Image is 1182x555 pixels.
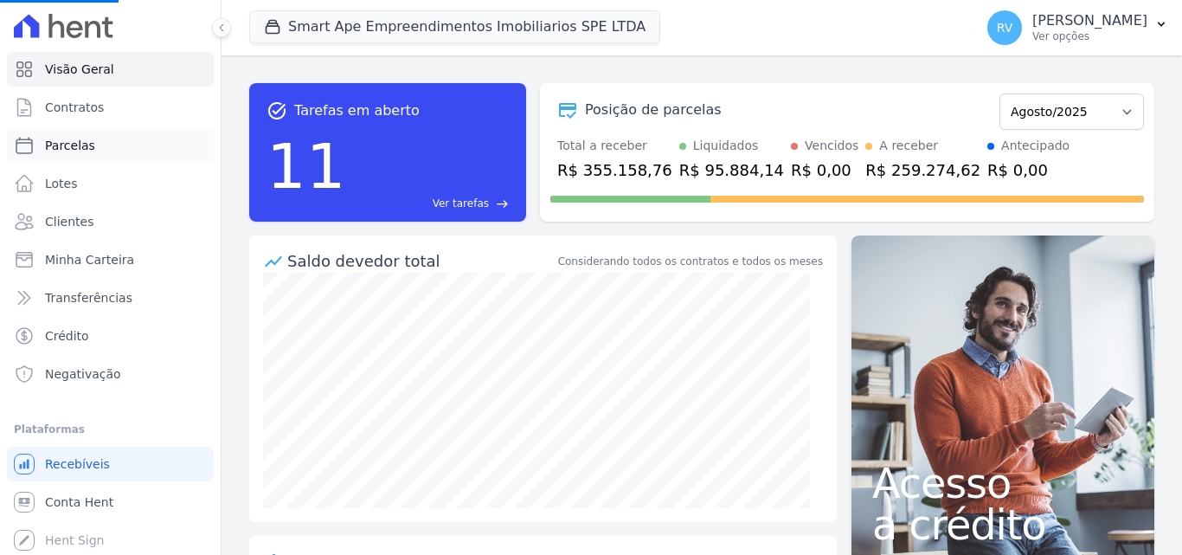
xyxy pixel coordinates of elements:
[267,100,287,121] span: task_alt
[7,166,214,201] a: Lotes
[45,99,104,116] span: Contratos
[791,158,858,182] div: R$ 0,00
[45,251,134,268] span: Minha Carteira
[557,137,672,155] div: Total a receber
[872,462,1134,504] span: Acesso
[45,175,78,192] span: Lotes
[353,196,509,211] a: Ver tarefas east
[7,319,214,353] a: Crédito
[433,196,489,211] span: Ver tarefas
[45,494,113,511] span: Conta Hent
[287,249,555,273] div: Saldo devedor total
[45,137,95,154] span: Parcelas
[1001,137,1070,155] div: Antecipado
[558,254,823,269] div: Considerando todos os contratos e todos os meses
[249,10,660,43] button: Smart Ape Empreendimentos Imobiliarios SPE LTDA
[45,213,93,230] span: Clientes
[45,455,110,473] span: Recebíveis
[865,158,980,182] div: R$ 259.274,62
[973,3,1182,52] button: RV [PERSON_NAME] Ver opções
[7,281,214,315] a: Transferências
[45,365,121,383] span: Negativação
[7,357,214,391] a: Negativação
[267,121,346,211] div: 11
[7,128,214,163] a: Parcelas
[7,204,214,239] a: Clientes
[7,485,214,520] a: Conta Hent
[879,137,938,155] div: A receber
[997,22,1013,34] span: RV
[7,90,214,125] a: Contratos
[987,158,1070,182] div: R$ 0,00
[496,197,509,210] span: east
[679,158,784,182] div: R$ 95.884,14
[45,61,114,78] span: Visão Geral
[557,158,672,182] div: R$ 355.158,76
[693,137,759,155] div: Liquidados
[45,289,132,307] span: Transferências
[14,419,207,440] div: Plataformas
[872,504,1134,545] span: a crédito
[7,52,214,87] a: Visão Geral
[45,327,89,345] span: Crédito
[585,100,722,120] div: Posição de parcelas
[7,447,214,481] a: Recebíveis
[805,137,858,155] div: Vencidos
[7,242,214,277] a: Minha Carteira
[1032,12,1147,29] p: [PERSON_NAME]
[1032,29,1147,43] p: Ver opções
[294,100,420,121] span: Tarefas em aberto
